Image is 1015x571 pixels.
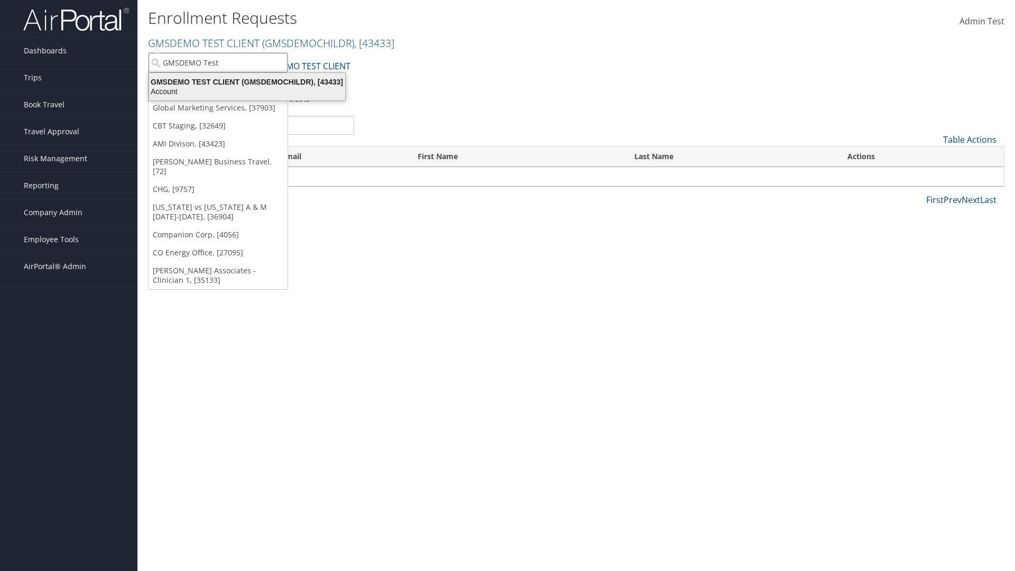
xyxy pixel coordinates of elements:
[149,99,288,117] a: Global Marketing Services, [37903]
[143,87,352,96] div: Account
[24,226,79,253] span: Employee Tools
[24,145,87,172] span: Risk Management
[149,226,288,244] a: Companion Corp, [4056]
[354,36,394,50] span: , [ 43433 ]
[24,38,67,64] span: Dashboards
[625,146,838,167] th: Last Name: activate to sort column ascending
[149,167,1004,186] td: No pending requests available
[148,7,719,29] h1: Enrollment Requests
[149,117,288,135] a: CBT Staging, [32649]
[24,118,79,145] span: Travel Approval
[148,36,394,50] a: GMSDEMO TEST CLIENT
[149,53,288,72] input: Search Accounts
[149,153,288,180] a: [PERSON_NAME] Business Travel, [72]
[24,91,64,118] span: Book Travel
[944,194,962,206] a: Prev
[149,135,288,153] a: AMI Divison, [43423]
[24,65,42,91] span: Trips
[143,77,352,87] div: GMSDEMO TEST CLIENT (GMSDEMOCHILDR), [43433]
[262,36,354,50] span: ( GMSDEMOCHILDR )
[272,146,408,167] th: Email: activate to sort column ascending
[24,172,59,199] span: Reporting
[149,262,288,289] a: [PERSON_NAME] Associates - Clinician 1, [35133]
[23,7,129,32] img: airportal-logo.png
[959,5,1004,38] a: Admin Test
[149,198,288,226] a: [US_STATE] vs [US_STATE] A & M [DATE]-[DATE], [36904]
[149,244,288,262] a: CO Energy Office, [27095]
[256,56,350,77] a: GMSDEMO TEST CLIENT
[408,146,625,167] th: First Name: activate to sort column ascending
[962,194,980,206] a: Next
[926,194,944,206] a: First
[980,194,996,206] a: Last
[943,134,996,145] a: Table Actions
[24,199,82,226] span: Company Admin
[149,180,288,198] a: CHG, [9757]
[838,146,1004,167] th: Actions
[24,253,86,280] span: AirPortal® Admin
[959,15,1004,27] span: Admin Test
